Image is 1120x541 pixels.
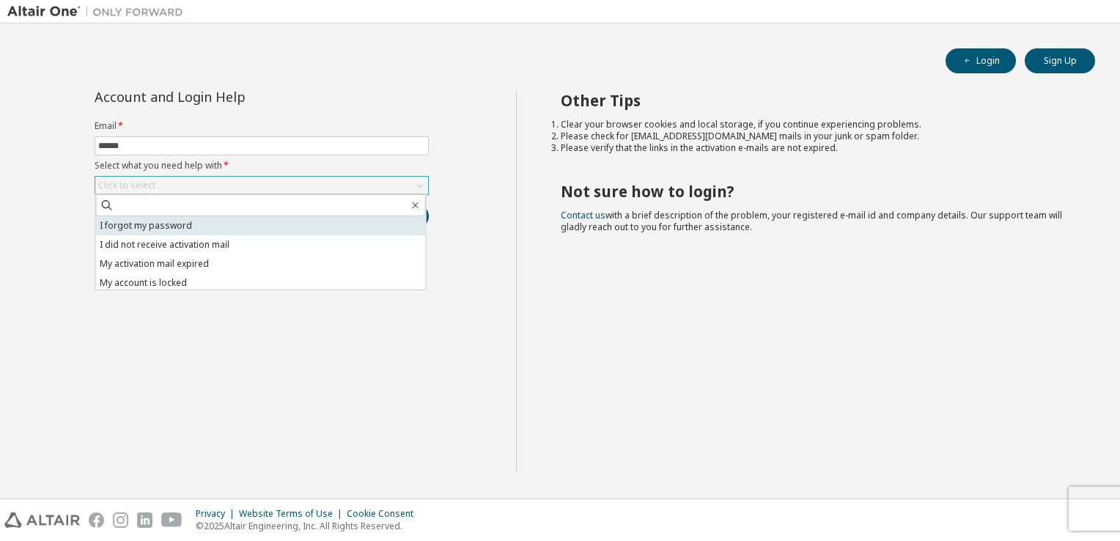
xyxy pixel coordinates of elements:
[239,508,347,520] div: Website Terms of Use
[561,130,1069,142] li: Please check for [EMAIL_ADDRESS][DOMAIN_NAME] mails in your junk or spam folder.
[946,48,1016,73] button: Login
[4,512,80,528] img: altair_logo.svg
[96,216,426,235] li: I forgot my password
[561,182,1069,201] h2: Not sure how to login?
[561,91,1069,110] h2: Other Tips
[113,512,128,528] img: instagram.svg
[95,120,429,132] label: Email
[95,160,429,172] label: Select what you need help with
[347,508,422,520] div: Cookie Consent
[89,512,104,528] img: facebook.svg
[95,177,428,194] div: Click to select
[561,209,605,221] a: Contact us
[98,180,155,191] div: Click to select
[161,512,183,528] img: youtube.svg
[196,508,239,520] div: Privacy
[7,4,191,19] img: Altair One
[137,512,152,528] img: linkedin.svg
[561,209,1062,233] span: with a brief description of the problem, your registered e-mail id and company details. Our suppo...
[561,119,1069,130] li: Clear your browser cookies and local storage, if you continue experiencing problems.
[95,91,362,103] div: Account and Login Help
[561,142,1069,154] li: Please verify that the links in the activation e-mails are not expired.
[196,520,422,532] p: © 2025 Altair Engineering, Inc. All Rights Reserved.
[1025,48,1095,73] button: Sign Up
